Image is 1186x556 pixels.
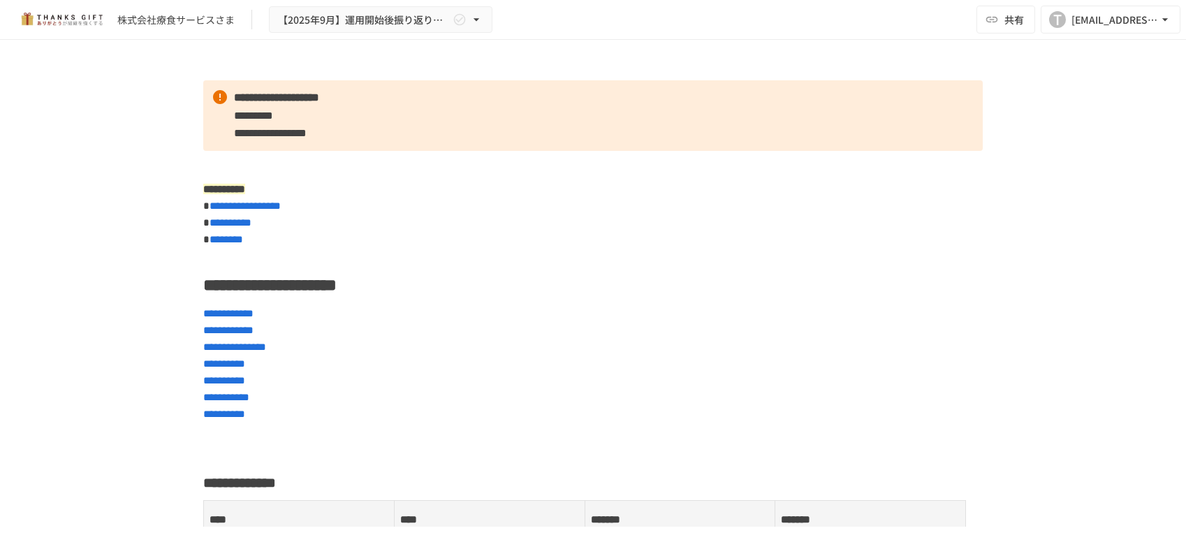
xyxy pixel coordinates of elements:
span: 共有 [1004,12,1024,27]
div: [EMAIL_ADDRESS][DOMAIN_NAME] [1071,11,1158,29]
button: T[EMAIL_ADDRESS][DOMAIN_NAME] [1041,6,1180,34]
button: 【2025年9月】運用開始後振り返りミーティング [269,6,492,34]
div: 株式会社療食サービスさま [117,13,235,27]
span: 【2025年9月】運用開始後振り返りミーティング [278,11,450,29]
button: 共有 [976,6,1035,34]
img: mMP1OxWUAhQbsRWCurg7vIHe5HqDpP7qZo7fRoNLXQh [17,8,106,31]
div: T [1049,11,1066,28]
